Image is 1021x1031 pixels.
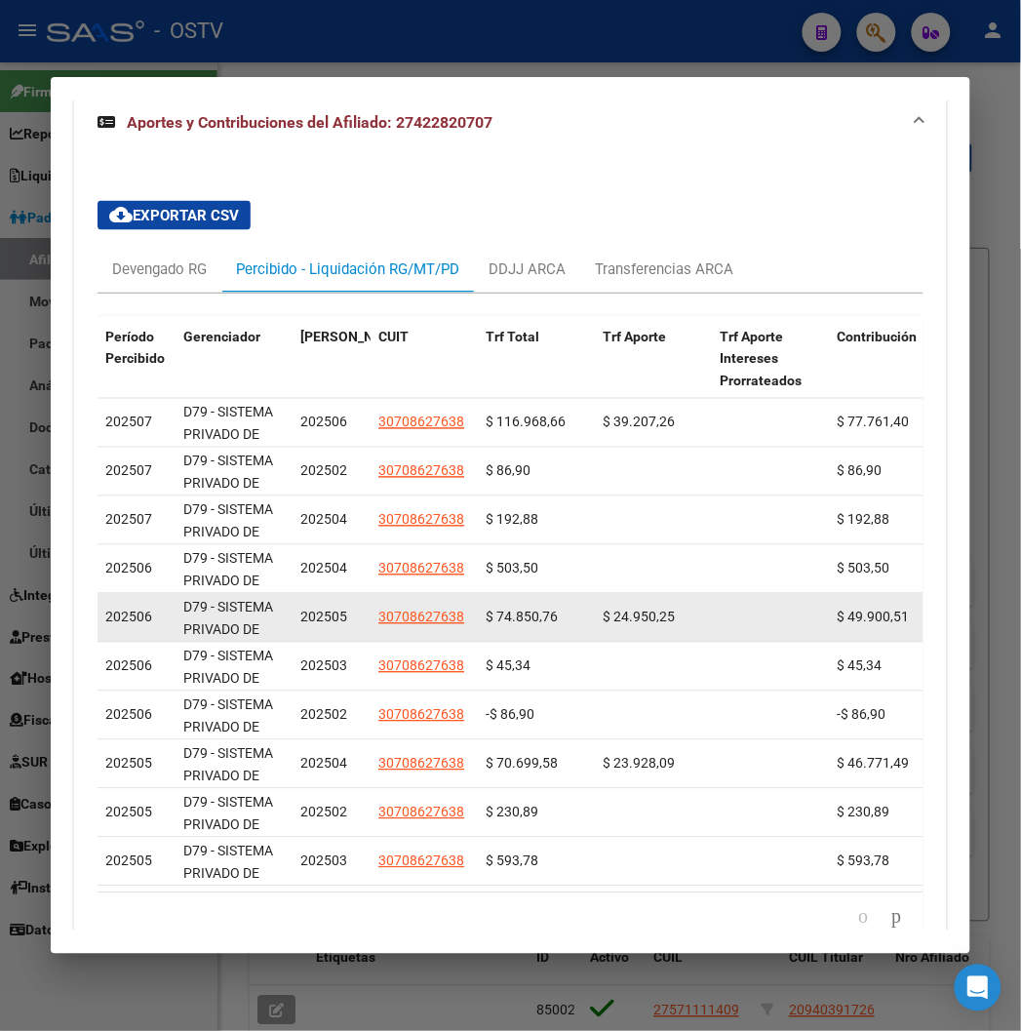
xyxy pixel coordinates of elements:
span: $ 49.900,51 [837,610,909,625]
span: $ 116.968,66 [486,415,566,430]
span: $ 86,90 [837,463,882,479]
span: Gerenciador [183,330,260,345]
datatable-header-cell: Período Devengado [293,317,371,403]
span: $ 503,50 [486,561,538,576]
span: 202505 [105,756,152,772]
span: D79 - SISTEMA PRIVADO DE SALUD S.A (Medicenter) [183,454,273,535]
datatable-header-cell: Gerenciador [176,317,293,403]
div: Transferencias ARCA [595,258,733,280]
span: $ 593,78 [837,853,889,869]
span: $ 503,50 [837,561,889,576]
span: 30708627638 [378,853,464,869]
datatable-header-cell: Trf Total [478,317,595,403]
span: -$ 86,90 [486,707,534,723]
span: D79 - SISTEMA PRIVADO DE SALUD S.A (Medicenter) [183,405,273,487]
span: Trf Aporte [603,330,666,345]
span: $ 46.771,49 [837,756,909,772]
span: 202503 [300,658,347,674]
span: 202502 [300,707,347,723]
span: 202506 [105,561,152,576]
span: D79 - SISTEMA PRIVADO DE SALUD S.A (Medicenter) [183,844,273,926]
span: D79 - SISTEMA PRIVADO DE SALUD S.A (Medicenter) [183,600,273,682]
span: 202502 [300,463,347,479]
button: Exportar CSV [98,201,251,230]
span: 30708627638 [378,512,464,528]
span: $ 23.928,09 [603,756,675,772]
span: 202505 [105,805,152,820]
a: go to next page [884,907,911,929]
span: Trf Aporte Intereses Prorrateados [720,330,802,390]
mat-icon: cloud_download [109,203,133,226]
span: 30708627638 [378,658,464,674]
span: 30708627638 [378,561,464,576]
span: 30708627638 [378,805,464,820]
span: $ 77.761,40 [837,415,909,430]
div: Percibido - Liquidación RG/MT/PD [236,258,459,280]
span: $ 86,90 [486,463,530,479]
span: 30708627638 [378,707,464,723]
span: D79 - SISTEMA PRIVADO DE SALUD S.A (Medicenter) [183,551,273,633]
span: 202506 [105,658,152,674]
span: 30708627638 [378,610,464,625]
span: CUIT [378,330,409,345]
span: $ 230,89 [486,805,538,820]
span: $ 74.850,76 [486,610,558,625]
span: D79 - SISTEMA PRIVADO DE SALUD S.A (Medicenter) [183,502,273,584]
span: [PERSON_NAME] [300,330,406,345]
span: D79 - SISTEMA PRIVADO DE SALUD S.A (Medicenter) [183,795,273,877]
span: $ 45,34 [486,658,530,674]
span: Aportes y Contribuciones del Afiliado: 27422820707 [127,113,492,132]
div: Devengado RG [112,258,207,280]
span: Contribución [837,330,917,345]
span: D79 - SISTEMA PRIVADO DE SALUD S.A (Medicenter) [183,649,273,731]
datatable-header-cell: Período Percibido [98,317,176,403]
div: Aportes y Contribuciones del Afiliado: 27422820707 [74,154,946,989]
span: 30708627638 [378,463,464,479]
span: Exportar CSV [109,207,239,224]
span: $ 24.950,25 [603,610,675,625]
span: 202505 [300,610,347,625]
span: $ 230,89 [837,805,889,820]
span: $ 192,88 [486,512,538,528]
span: 202504 [300,561,347,576]
span: 202503 [300,853,347,869]
span: Trf Total [486,330,539,345]
span: 202506 [300,415,347,430]
a: go to previous page [850,907,878,929]
span: 202502 [300,805,347,820]
datatable-header-cell: Trf Aporte [595,317,712,403]
span: D79 - SISTEMA PRIVADO DE SALUD S.A (Medicenter) [183,746,273,828]
span: Período Percibido [105,330,165,368]
span: -$ 86,90 [837,707,885,723]
span: $ 192,88 [837,512,889,528]
span: 202504 [300,512,347,528]
div: DDJJ ARCA [489,258,566,280]
span: 202507 [105,512,152,528]
div: Open Intercom Messenger [955,965,1001,1011]
mat-expansion-panel-header: Aportes y Contribuciones del Afiliado: 27422820707 [74,92,946,154]
span: D79 - SISTEMA PRIVADO DE SALUD S.A (Medicenter) [183,697,273,779]
span: 202506 [105,610,152,625]
datatable-header-cell: Trf Aporte Intereses Prorrateados [712,317,829,403]
span: $ 45,34 [837,658,882,674]
span: 202507 [105,463,152,479]
span: $ 39.207,26 [603,415,675,430]
span: 202505 [105,853,152,869]
span: 30708627638 [378,415,464,430]
span: $ 70.699,58 [486,756,558,772]
datatable-header-cell: CUIT [371,317,478,403]
span: 202504 [300,756,347,772]
span: 202507 [105,415,152,430]
span: 202506 [105,707,152,723]
datatable-header-cell: Contribución [829,317,946,403]
span: 30708627638 [378,756,464,772]
span: $ 593,78 [486,853,538,869]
